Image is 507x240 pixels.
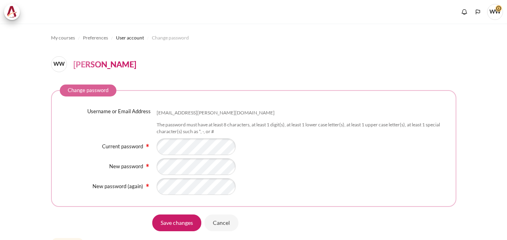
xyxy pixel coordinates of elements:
[87,108,151,116] label: Username or Email Address
[51,31,456,44] nav: Navigation bar
[51,56,67,72] span: WW
[4,4,24,20] a: Architeck Architeck
[144,142,151,147] span: Required
[51,34,75,41] span: My courses
[60,85,116,96] legend: Change password
[152,214,201,231] input: Save changes
[144,182,151,189] img: Required
[144,182,151,187] span: Required
[51,33,75,43] a: My courses
[83,34,108,41] span: Preferences
[152,34,189,41] span: Change password
[83,33,108,43] a: Preferences
[157,122,448,135] div: The password must have at least 8 characters, at least 1 digit(s), at least 1 lower case letter(s...
[157,110,275,116] div: [EMAIL_ADDRESS][PERSON_NAME][DOMAIN_NAME]
[51,56,70,72] a: WW
[144,162,151,169] img: Required
[116,34,144,41] span: User account
[487,4,503,20] a: User menu
[487,4,503,20] span: WW
[144,142,151,149] img: Required
[144,162,151,167] span: Required
[109,163,143,169] label: New password
[6,6,18,18] img: Architeck
[73,58,136,70] h4: [PERSON_NAME]
[472,6,484,18] button: Languages
[92,183,143,189] label: New password (again)
[458,6,470,18] div: Show notification window with no new notifications
[102,143,143,150] label: Current password
[152,33,189,43] a: Change password
[204,214,238,231] input: Cancel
